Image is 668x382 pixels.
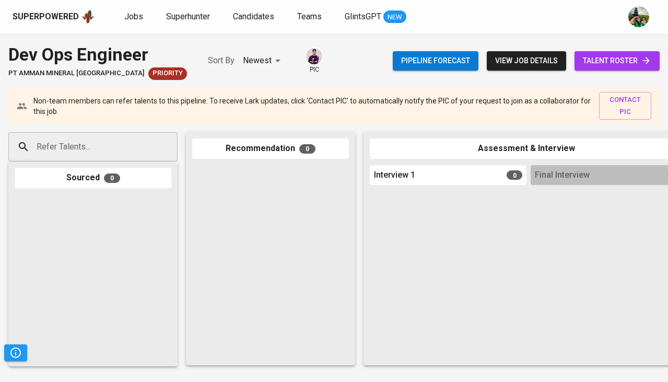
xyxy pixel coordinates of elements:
[104,173,120,183] span: 0
[208,54,235,67] p: Sort By
[243,54,272,67] p: Newest
[233,10,276,24] a: Candidates
[148,67,187,80] div: New Job received from Demand Team
[628,6,649,27] img: eva@glints.com
[495,54,558,67] span: view job details
[345,10,406,24] a: GlintsGPT NEW
[297,11,322,21] span: Teams
[166,10,212,24] a: Superhunter
[401,54,470,67] span: Pipeline forecast
[192,138,349,159] div: Recommendation
[233,11,274,21] span: Candidates
[306,48,322,64] img: erwin@glints.com
[393,51,478,71] button: Pipeline forecast
[8,68,144,78] span: PT Amman Mineral [GEOGRAPHIC_DATA]
[124,11,143,21] span: Jobs
[487,51,566,71] button: view job details
[81,9,95,25] img: app logo
[305,47,323,74] div: pic
[13,9,95,25] a: Superpoweredapp logo
[604,94,646,118] span: contact pic
[299,144,315,154] span: 0
[13,11,79,23] div: Superpowered
[166,11,210,21] span: Superhunter
[4,344,27,361] button: Pipeline Triggers
[599,92,651,120] button: contact pic
[297,10,324,24] a: Teams
[383,12,406,22] span: NEW
[507,170,522,180] span: 0
[33,96,591,117] p: Non-team members can refer talents to this pipeline. To receive Lark updates, click 'Contact PIC'...
[172,146,174,148] button: Open
[583,54,651,67] span: talent roster
[345,11,381,21] span: GlintsGPT
[535,169,590,181] span: Final Interview
[148,68,187,78] span: Priority
[243,51,284,71] div: Newest
[15,168,171,188] div: Sourced
[575,51,660,71] a: talent roster
[374,169,415,181] span: Interview 1
[124,10,145,24] a: Jobs
[8,42,187,67] div: Dev Ops Engineer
